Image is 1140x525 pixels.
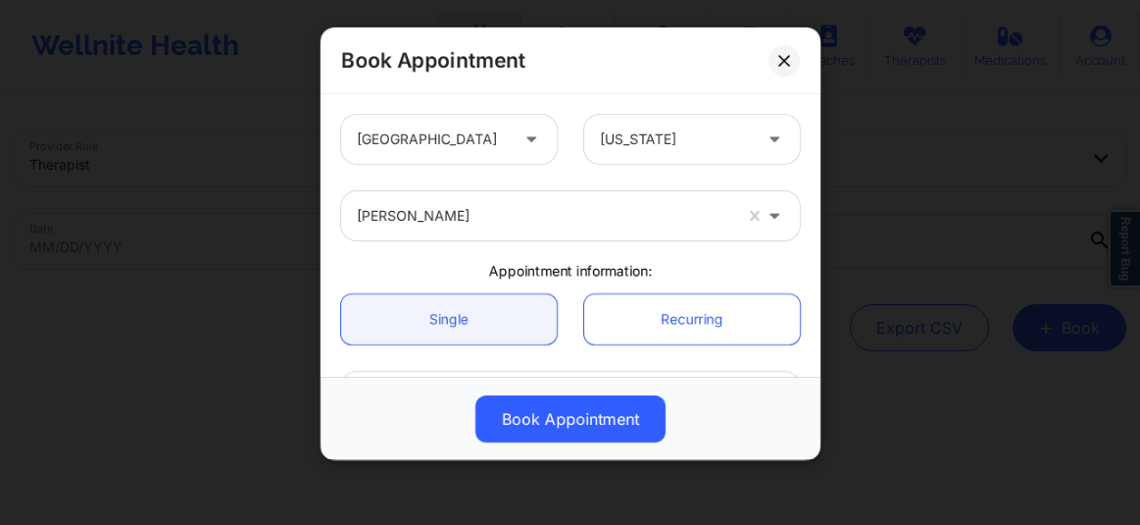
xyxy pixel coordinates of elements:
[341,294,557,344] a: Single
[341,47,525,74] h2: Book Appointment
[584,294,800,344] a: Recurring
[357,372,751,421] div: Video-Call with Therapist (60 minutes)
[357,191,731,240] div: [PERSON_NAME]
[357,115,508,164] div: [GEOGRAPHIC_DATA]
[327,261,814,281] div: Appointment information:
[600,115,751,164] div: [US_STATE]
[475,395,666,443] button: Book Appointment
